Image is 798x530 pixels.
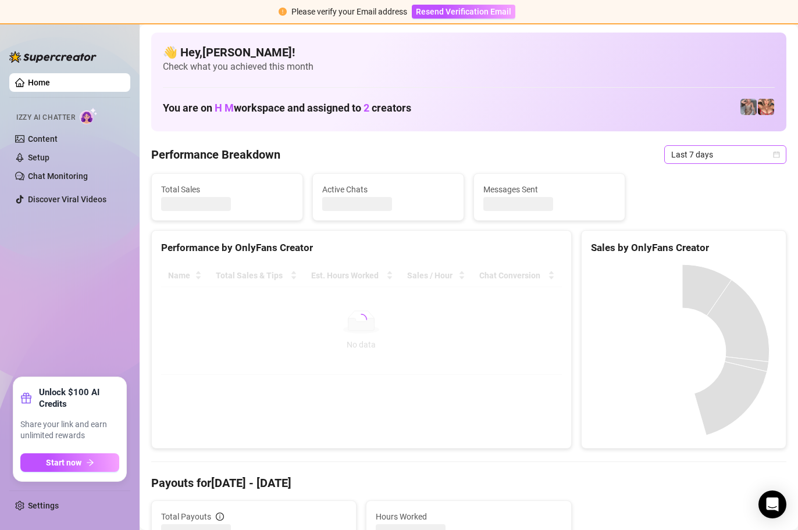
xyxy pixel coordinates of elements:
[28,134,58,144] a: Content
[355,313,368,326] span: loading
[163,60,775,73] span: Check what you achieved this month
[80,108,98,124] img: AI Chatter
[416,7,511,16] span: Resend Verification Email
[163,102,411,114] h1: You are on workspace and assigned to creators
[86,459,94,467] span: arrow-right
[28,501,59,510] a: Settings
[28,153,49,162] a: Setup
[483,183,615,196] span: Messages Sent
[28,195,106,204] a: Discover Viral Videos
[28,171,88,181] a: Chat Monitoring
[279,8,287,16] span: exclamation-circle
[20,419,119,442] span: Share your link and earn unlimited rewards
[9,51,97,63] img: logo-BBDzfeDw.svg
[216,513,224,521] span: info-circle
[215,102,234,114] span: H M
[322,183,454,196] span: Active Chats
[16,112,75,123] span: Izzy AI Chatter
[773,151,780,158] span: calendar
[740,99,757,115] img: pennylondonvip
[20,392,32,404] span: gift
[291,5,407,18] div: Please verify your Email address
[161,510,211,523] span: Total Payouts
[39,386,119,410] strong: Unlock $100 AI Credits
[161,240,562,256] div: Performance by OnlyFans Creator
[151,146,280,163] h4: Performance Breakdown
[46,458,81,467] span: Start now
[364,102,369,114] span: 2
[591,240,776,256] div: Sales by OnlyFans Creator
[412,5,515,19] button: Resend Verification Email
[671,146,779,163] span: Last 7 days
[20,453,119,472] button: Start nowarrow-right
[758,490,786,518] div: Open Intercom Messenger
[151,475,786,491] h4: Payouts for [DATE] - [DATE]
[28,78,50,87] a: Home
[163,44,775,60] h4: 👋 Hey, [PERSON_NAME] !
[758,99,774,115] img: pennylondon
[376,510,561,523] span: Hours Worked
[161,183,293,196] span: Total Sales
